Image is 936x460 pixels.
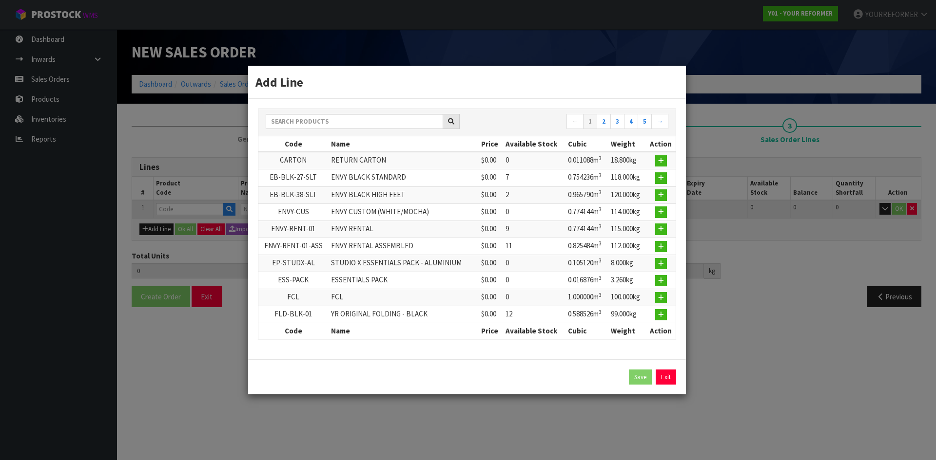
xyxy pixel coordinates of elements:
[329,323,479,339] th: Name
[608,221,646,238] td: 115.000kg
[503,323,565,339] th: Available Stock
[258,203,329,221] td: ENVY-CUS
[503,169,565,186] td: 7
[258,169,329,186] td: EB-BLK-27-SLT
[565,152,608,169] td: 0.011088m
[599,275,602,281] sup: 3
[565,255,608,272] td: 0.105120m
[479,169,503,186] td: $0.00
[479,152,503,169] td: $0.00
[479,272,503,289] td: $0.00
[329,255,479,272] td: STUDIO X ESSENTIALS PACK - ALUMINIUM
[329,238,479,255] td: ENVY RENTAL ASSEMBLED
[599,206,602,213] sup: 3
[329,152,479,169] td: RETURN CARTON
[608,289,646,306] td: 100.000kg
[503,152,565,169] td: 0
[329,203,479,221] td: ENVY CUSTOM (WHITE/MOCHA)
[624,114,638,129] a: 4
[565,323,608,339] th: Cubic
[599,257,602,264] sup: 3
[565,203,608,221] td: 0.774144m
[565,289,608,306] td: 1.000000m
[565,169,608,186] td: 0.754236m
[610,114,624,129] a: 3
[608,186,646,203] td: 120.000kg
[565,238,608,255] td: 0.825484m
[599,172,602,179] sup: 3
[629,369,652,385] button: Save
[565,272,608,289] td: 0.016876m
[255,73,679,91] h3: Add Line
[503,306,565,323] td: 12
[503,238,565,255] td: 11
[258,323,329,339] th: Code
[479,136,503,152] th: Price
[565,136,608,152] th: Cubic
[503,221,565,238] td: 9
[329,306,479,323] td: YR ORIGINAL FOLDING - BLACK
[608,152,646,169] td: 18.800kg
[503,272,565,289] td: 0
[479,186,503,203] td: $0.00
[599,240,602,247] sup: 3
[474,114,668,131] nav: Page navigation
[266,114,443,129] input: Search products
[599,189,602,196] sup: 3
[479,289,503,306] td: $0.00
[651,114,668,129] a: →
[608,169,646,186] td: 118.000kg
[258,255,329,272] td: EP-STUDX-AL
[583,114,597,129] a: 1
[329,272,479,289] td: ESSENTIALS PACK
[329,136,479,152] th: Name
[638,114,652,129] a: 5
[329,169,479,186] td: ENVY BLACK STANDARD
[646,323,676,339] th: Action
[599,223,602,230] sup: 3
[479,221,503,238] td: $0.00
[503,289,565,306] td: 0
[258,238,329,255] td: ENVY-RENT-01-ASS
[479,323,503,339] th: Price
[608,272,646,289] td: 3.260kg
[479,306,503,323] td: $0.00
[608,323,646,339] th: Weight
[503,255,565,272] td: 0
[329,221,479,238] td: ENVY RENTAL
[258,272,329,289] td: ESS-PACK
[258,289,329,306] td: FCL
[258,152,329,169] td: CARTON
[566,114,584,129] a: ←
[479,238,503,255] td: $0.00
[565,306,608,323] td: 0.588526m
[503,136,565,152] th: Available Stock
[646,136,676,152] th: Action
[479,255,503,272] td: $0.00
[597,114,611,129] a: 2
[503,203,565,221] td: 0
[258,306,329,323] td: FLD-BLK-01
[479,203,503,221] td: $0.00
[608,255,646,272] td: 8.000kg
[258,186,329,203] td: EB-BLK-38-SLT
[258,221,329,238] td: ENVY-RENT-01
[599,309,602,315] sup: 3
[608,306,646,323] td: 99.000kg
[608,238,646,255] td: 112.000kg
[258,136,329,152] th: Code
[599,155,602,162] sup: 3
[329,289,479,306] td: FCL
[329,186,479,203] td: ENVY BLACK HIGH FEET
[503,186,565,203] td: 2
[656,369,676,385] a: Exit
[608,136,646,152] th: Weight
[565,186,608,203] td: 0.965790m
[608,203,646,221] td: 114.000kg
[599,292,602,298] sup: 3
[565,221,608,238] td: 0.774144m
